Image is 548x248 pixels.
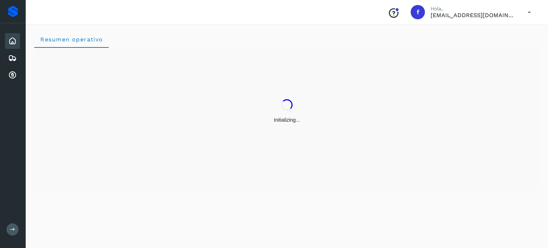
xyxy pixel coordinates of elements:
div: Inicio [5,33,20,49]
p: Hola, [431,6,516,12]
p: facturacion@salgofreight.com [431,12,516,19]
div: Cuentas por cobrar [5,67,20,83]
div: Embarques [5,50,20,66]
span: Resumen operativo [40,36,103,43]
